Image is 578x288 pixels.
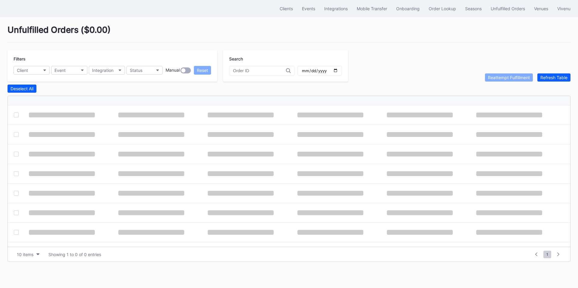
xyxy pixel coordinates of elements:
div: Reset [197,68,208,73]
div: 10 items [17,252,33,257]
button: Status [126,66,163,75]
div: Client [17,68,28,73]
div: Unfulfilled Orders ( $0.00 ) [8,25,570,43]
button: 10 items [14,250,42,259]
button: Integration [89,66,125,75]
button: Events [297,3,320,14]
div: Seasons [465,6,482,11]
div: Integrations [324,6,348,11]
button: Client [14,66,50,75]
div: Deselect All [11,86,33,91]
button: Refresh Table [537,73,570,82]
button: Deselect All [8,85,36,93]
div: Manual [166,67,180,73]
button: Event [51,66,87,75]
div: Status [130,68,142,73]
button: Mobile Transfer [352,3,392,14]
span: 1 [543,251,551,258]
button: Vivenu [553,3,575,14]
button: Onboarding [392,3,424,14]
button: Venues [530,3,553,14]
button: Integrations [320,3,352,14]
div: Mobile Transfer [357,6,387,11]
div: Search [229,56,342,61]
div: Events [302,6,315,11]
div: Reattempt Fulfillment [488,75,530,80]
div: Integration [92,68,113,73]
div: Order Lookup [429,6,456,11]
button: Clients [275,3,297,14]
button: Seasons [461,3,486,14]
button: Reattempt Fulfillment [485,73,533,82]
div: Onboarding [396,6,420,11]
button: Unfulfilled Orders [486,3,530,14]
div: Filters [14,56,211,61]
div: Event [54,68,66,73]
button: Order Lookup [424,3,461,14]
div: Showing 1 to 0 of 0 entries [48,252,101,257]
div: Refresh Table [540,75,567,80]
div: Vivenu [557,6,570,11]
button: Reset [194,66,211,75]
div: Unfulfilled Orders [491,6,525,11]
div: Clients [280,6,293,11]
div: Venues [534,6,548,11]
input: Order ID [233,68,286,73]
